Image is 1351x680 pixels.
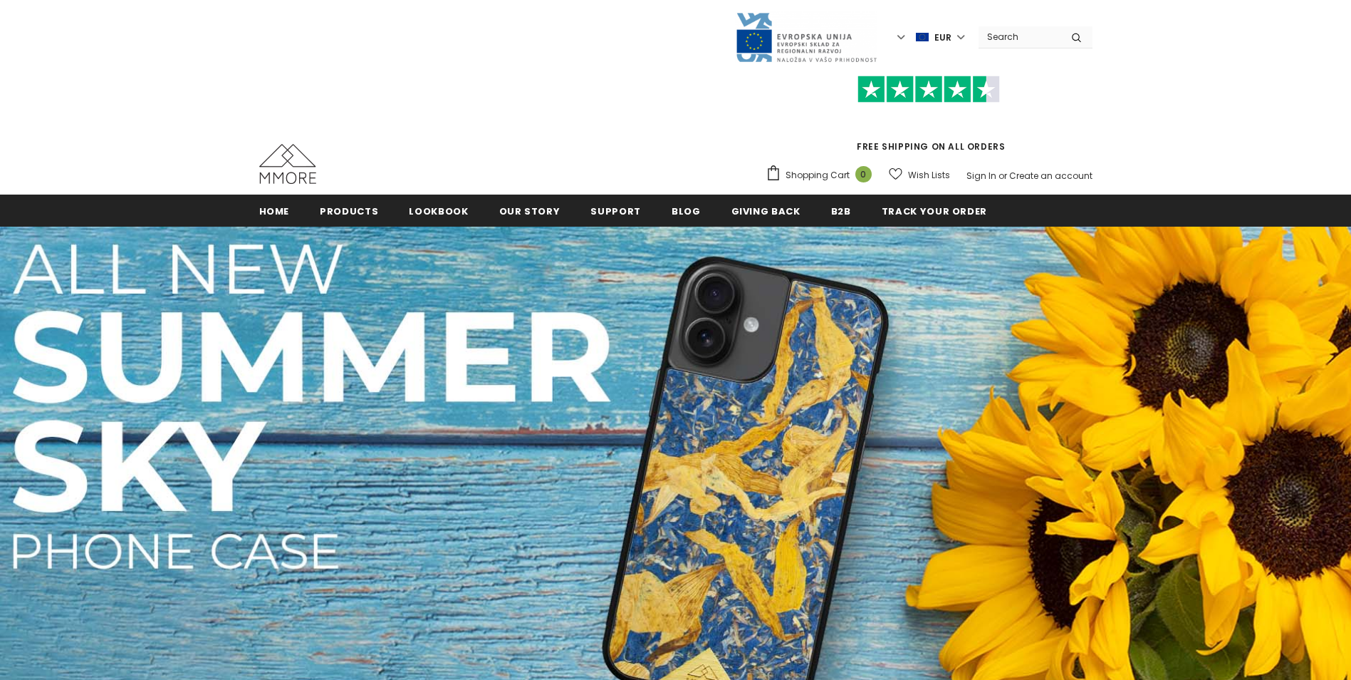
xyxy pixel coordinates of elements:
a: support [590,195,641,227]
a: Shopping Cart 0 [766,165,879,186]
img: Javni Razpis [735,11,877,63]
a: Wish Lists [889,163,950,187]
a: Javni Razpis [735,31,877,43]
a: Blog [672,195,701,227]
a: Create an account [1009,170,1092,182]
span: Blog [672,205,701,218]
span: support [590,205,641,218]
span: FREE SHIPPING ON ALL ORDERS [766,82,1092,153]
img: Trust Pilot Stars [857,76,1000,103]
span: B2B [831,205,851,218]
span: Our Story [499,205,560,218]
a: Giving back [731,195,800,227]
input: Search Site [979,26,1060,47]
span: Products [320,205,378,218]
span: Home [259,205,290,218]
a: Lookbook [409,195,468,227]
iframe: Customer reviews powered by Trustpilot [766,103,1092,140]
img: MMORE Cases [259,144,316,184]
a: Products [320,195,378,227]
span: 0 [855,166,872,182]
span: Lookbook [409,205,468,218]
a: B2B [831,195,851,227]
span: EUR [934,31,951,45]
a: Track your order [882,195,987,227]
span: Giving back [731,205,800,218]
a: Our Story [499,195,560,227]
a: Sign In [966,170,996,182]
span: or [998,170,1007,182]
span: Track your order [882,205,987,218]
span: Wish Lists [908,168,950,182]
a: Home [259,195,290,227]
span: Shopping Cart [786,168,850,182]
